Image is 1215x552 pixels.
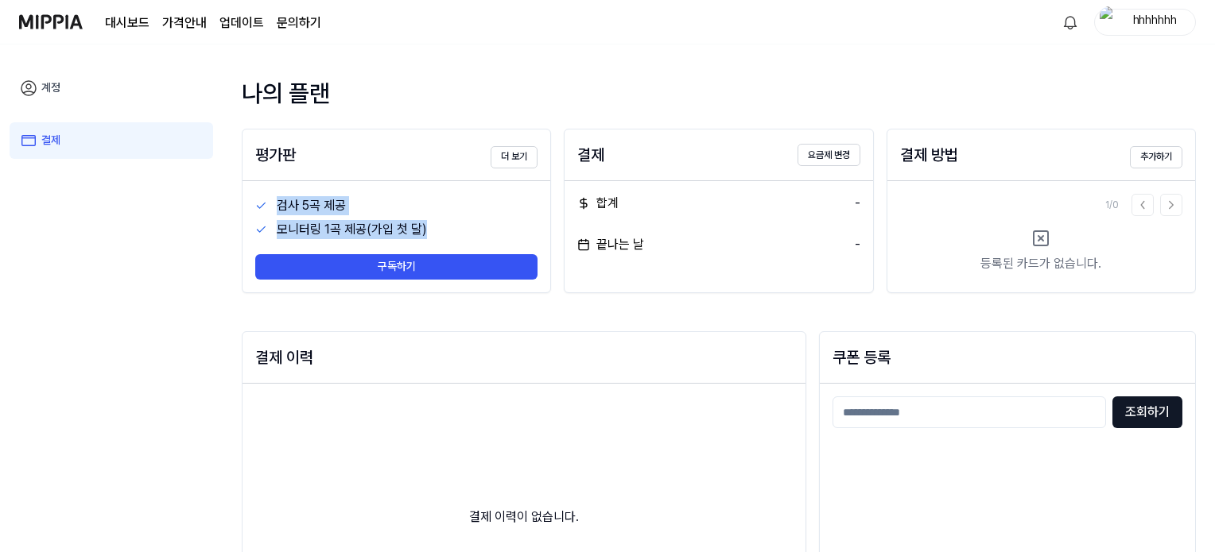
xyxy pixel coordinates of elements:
[1105,199,1119,212] div: 1 / 0
[1130,146,1182,168] button: 추가하기
[162,14,207,33] a: 가격안내
[980,254,1101,273] div: 등록된 카드가 없습니다.
[1112,396,1182,428] button: 조회하기
[855,235,860,254] div: -
[255,345,793,370] div: 결제 이력
[577,142,604,168] div: 결제
[855,194,860,213] div: -
[491,141,538,168] a: 더 보기
[798,144,860,166] button: 요금제 변경
[833,345,1182,370] h2: 쿠폰 등록
[577,235,644,254] div: 끝나는 날
[1094,9,1196,36] button: profilehhhhhhh
[1100,6,1119,38] img: profile
[900,142,958,168] div: 결제 방법
[277,220,538,239] div: 모니터링 1곡 제공(가입 첫 달)
[1130,141,1182,168] a: 추가하기
[1061,13,1080,32] img: 알림
[255,241,538,280] a: 구독하기
[255,142,296,168] div: 평가판
[1124,13,1186,30] div: hhhhhhh
[242,76,1196,110] div: 나의 플랜
[10,122,213,159] a: 결제
[277,14,321,33] a: 문의하기
[255,254,538,280] button: 구독하기
[105,14,149,33] a: 대시보드
[219,14,264,33] a: 업데이트
[491,146,538,168] button: 더 보기
[577,194,619,213] div: 합계
[10,70,213,106] a: 계정
[277,196,538,215] div: 검사 5곡 제공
